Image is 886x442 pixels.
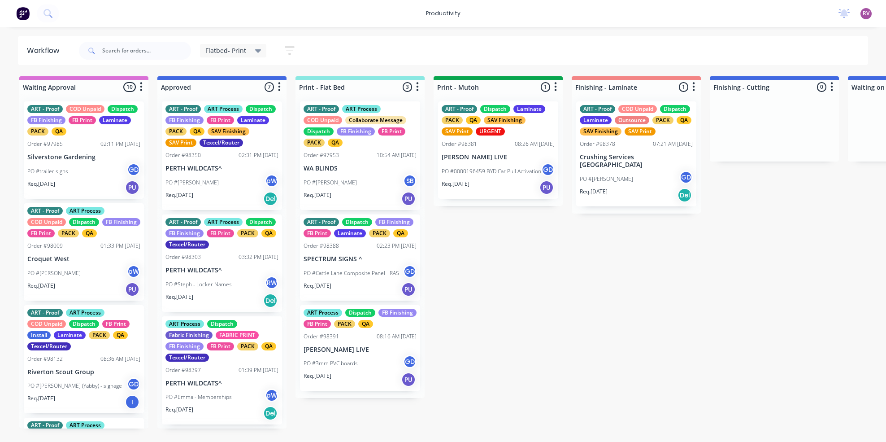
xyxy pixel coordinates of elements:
[165,331,213,339] div: Fabric Finishing
[27,105,63,113] div: ART - Proof
[300,214,420,301] div: ART - ProofDispatchFB FinishingFB PrintLaminatePACKQAOrder #9838802:23 PM [DATE]SPECTRUM SIGNS ^P...
[237,342,258,350] div: PACK
[205,46,246,55] span: Flatbed- Print
[304,333,339,341] div: Order #98391
[58,229,79,237] div: PACK
[27,331,51,339] div: Install
[125,282,139,297] div: PU
[576,101,696,206] div: ART - ProofCOD UnpaidDispatchLaminateOutsourcePACKQASAV FinishingSAV PrintOrder #9837807:21 AM [D...
[377,333,417,341] div: 08:16 AM [DATE]
[580,188,608,196] p: Req. [DATE]
[239,366,278,374] div: 01:39 PM [DATE]
[125,180,139,195] div: PU
[358,320,373,328] div: QA
[24,305,144,414] div: ART - ProofART ProcessCOD UnpaidDispatchFB PrintInstallLaminatePACKQATexcel/RouterOrder #9813208:...
[304,242,339,250] div: Order #98388
[304,165,417,172] p: WA BLINDS
[261,229,276,237] div: QA
[165,241,209,249] div: Texcel/Router
[304,269,399,277] p: PO #Cattle Lane Composite Panel - RAS
[580,116,612,124] div: Laminate
[442,127,473,136] div: SAV Print
[679,171,693,184] div: GD
[265,174,278,188] div: pW
[304,105,339,113] div: ART - Proof
[653,140,693,148] div: 07:21 AM [DATE]
[27,382,122,390] p: PO #[PERSON_NAME] (Yabby) - signage
[165,191,193,199] p: Req. [DATE]
[304,151,339,159] div: Order #97953
[378,127,405,136] div: FB Print
[165,342,204,350] div: FB Finishing
[304,229,331,237] div: FB Print
[304,116,342,124] div: COD Unpaid
[484,116,526,124] div: SAV Finishing
[237,116,269,124] div: Laminate
[342,218,372,226] div: Dispatch
[108,105,138,113] div: Dispatch
[328,139,343,147] div: QA
[304,309,342,317] div: ART Process
[265,276,278,289] div: RW
[342,105,381,113] div: ART Process
[102,218,140,226] div: FB Finishing
[403,355,417,368] div: GD
[162,316,282,425] div: ART ProcessDispatchFabric FinishingFABRIC PRINTFB FinishingFB PrintPACKQATexcel/RouterOrder #9839...
[190,127,204,136] div: QA
[27,116,65,124] div: FB Finishing
[334,320,355,328] div: PACK
[378,309,417,317] div: FB Finishing
[165,393,232,401] p: PO #Emma - Memberships
[200,139,243,147] div: Texcel/Router
[304,282,331,290] p: Req. [DATE]
[677,116,691,124] div: QA
[580,127,621,136] div: SAV Finishing
[52,127,66,136] div: QA
[27,207,63,215] div: ART - Proof
[263,406,278,420] div: Del
[27,421,63,429] div: ART - Proof
[99,116,131,124] div: Laminate
[27,218,66,226] div: COD Unpaid
[304,139,325,147] div: PACK
[127,377,140,391] div: GD
[66,309,104,317] div: ART Process
[480,105,510,113] div: Dispatch
[304,346,417,354] p: [PERSON_NAME] LIVE
[393,229,408,237] div: QA
[69,218,99,226] div: Dispatch
[442,180,469,188] p: Req. [DATE]
[27,127,48,136] div: PACK
[24,101,144,199] div: ART - ProofCOD UnpaidDispatchFB FinishingFB PrintLaminatePACKQAOrder #9798502:11 PM [DATE]Silvers...
[265,389,278,402] div: pW
[27,180,55,188] p: Req. [DATE]
[165,380,278,387] p: PERTH WILDCATS^
[165,354,209,362] div: Texcel/Router
[27,140,63,148] div: Order #97985
[27,282,55,290] p: Req. [DATE]
[580,153,693,169] p: Crushing Services [GEOGRAPHIC_DATA]
[100,355,140,363] div: 08:36 AM [DATE]
[27,342,71,350] div: Texcel/Router
[165,151,201,159] div: Order #98350
[263,192,278,206] div: Del
[618,105,657,113] div: COD Unpaid
[513,105,545,113] div: Laminate
[476,127,505,136] div: URGENT
[615,116,649,124] div: Outsource
[66,421,104,429] div: ART Process
[27,320,66,328] div: COD Unpaid
[466,116,481,124] div: QA
[263,293,278,308] div: Del
[216,331,259,339] div: FABRIC PRINT
[304,372,331,380] p: Req. [DATE]
[239,151,278,159] div: 02:31 PM [DATE]
[54,331,86,339] div: Laminate
[102,42,191,60] input: Search for orders...
[100,242,140,250] div: 01:33 PM [DATE]
[580,105,615,113] div: ART - Proof
[625,127,656,136] div: SAV Print
[125,395,139,409] div: I
[102,320,130,328] div: FB Print
[442,140,477,148] div: Order #98381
